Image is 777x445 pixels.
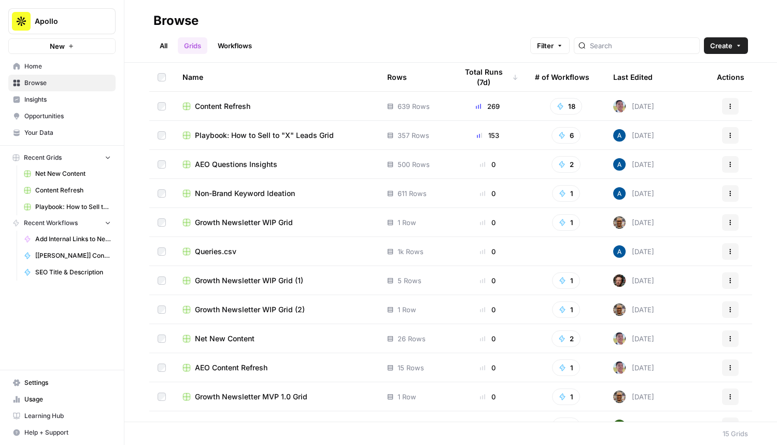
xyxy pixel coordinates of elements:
div: 0 [457,333,518,344]
span: Recent Grids [24,153,62,162]
a: Home [8,58,116,75]
button: Create [704,37,748,54]
button: Help + Support [8,424,116,441]
div: [DATE] [613,274,654,287]
span: 1 Row [398,304,416,315]
button: 1 [552,359,580,376]
span: Playbook: How to Sell to "X" Leads Grid [195,130,334,141]
img: Apollo Logo [12,12,31,31]
div: [DATE] [613,245,654,258]
span: Settings [24,378,111,387]
a: AEO Content Refresh [182,363,371,373]
a: Queries.csv [182,246,371,257]
span: Queries.csv [195,246,236,257]
span: AEO Reddit Engagement [195,421,280,431]
button: New [8,38,116,54]
a: Workflows [211,37,258,54]
span: 26 Rows [398,333,426,344]
span: Non-Brand Keyword Ideation [195,188,295,199]
span: AEO Content Refresh [195,363,267,373]
span: 357 Rows [398,130,429,141]
a: AEO Reddit Engagement [182,421,371,431]
div: 0 [457,392,518,402]
a: Net New Content [19,165,116,182]
img: 14qrvic887bnlg6dzgoj39zarp80 [613,420,626,432]
span: Help + Support [24,428,111,437]
a: Playbook: How to Sell to "X" Leads Grid [19,199,116,215]
a: AEO Questions Insights [182,159,371,170]
span: Content Refresh [195,101,250,112]
a: Content Refresh [182,101,371,112]
button: Recent Workflows [8,215,116,231]
a: Playbook: How to Sell to "X" Leads Grid [182,130,371,141]
div: [DATE] [613,158,654,171]
span: Net New Content [195,333,255,344]
div: 0 [457,246,518,257]
div: [DATE] [613,361,654,374]
span: Apollo [35,16,97,26]
img: he81ibor8lsei4p3qvg4ugbvimgp [613,158,626,171]
a: Usage [8,391,116,408]
div: 0 [457,188,518,199]
span: Your Data [24,128,111,137]
span: Growth Newsletter WIP Grid (1) [195,275,303,286]
button: 18 [550,98,582,115]
a: Content Refresh [19,182,116,199]
img: he81ibor8lsei4p3qvg4ugbvimgp [613,245,626,258]
span: Create [710,40,732,51]
button: 1 [552,185,580,202]
span: New [50,41,65,51]
a: Your Data [8,124,116,141]
span: Learning Hub [24,411,111,421]
a: Growth Newsletter MVP 1.0 Grid [182,392,371,402]
span: Net New Content [35,169,111,178]
img: he81ibor8lsei4p3qvg4ugbvimgp [613,187,626,200]
div: 153 [457,130,518,141]
span: SEO Title & Description [35,268,111,277]
span: Growth Newsletter MVP 1.0 Grid [195,392,307,402]
div: 0 [457,217,518,228]
button: 1 [552,388,580,405]
span: Recent Workflows [24,218,78,228]
a: Insights [8,91,116,108]
div: Browse [153,12,199,29]
span: Insights [24,95,111,104]
a: Settings [8,374,116,391]
a: All [153,37,174,54]
a: Net New Content [182,333,371,344]
span: Opportunities [24,112,111,121]
span: 1 Row [398,217,416,228]
div: Last Edited [613,63,653,91]
span: 1k Rows [398,246,423,257]
div: [DATE] [613,420,654,432]
span: [[PERSON_NAME]] Content Refresh [35,251,111,260]
div: [DATE] [613,303,654,316]
a: Opportunities [8,108,116,124]
button: 1 [552,272,580,289]
img: 99f2gcj60tl1tjps57nny4cf0tt1 [613,332,626,345]
div: Actions [717,63,744,91]
div: [DATE] [613,391,654,403]
button: 2 [552,330,581,347]
button: 1 [552,418,580,434]
div: 0 [457,275,518,286]
a: Growth Newsletter WIP Grid [182,217,371,228]
img: 8ivot7l2pq4l44h1ec6c3jfbmivc [613,216,626,229]
span: 611 Rows [398,188,427,199]
div: [DATE] [613,129,654,142]
span: Browse [24,78,111,88]
span: 35 Rows [398,421,426,431]
div: 0 [457,363,518,373]
a: Add Internal Links to New Article [19,231,116,247]
a: Non-Brand Keyword Ideation [182,188,371,199]
div: [DATE] [613,332,654,345]
img: 8ivot7l2pq4l44h1ec6c3jfbmivc [613,303,626,316]
span: Home [24,62,111,71]
div: 15 Grids [723,428,748,439]
span: AEO Questions Insights [195,159,277,170]
div: [DATE] [613,216,654,229]
span: Filter [537,40,554,51]
div: [DATE] [613,187,654,200]
span: Growth Newsletter WIP Grid (2) [195,304,305,315]
div: 0 [457,421,518,431]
